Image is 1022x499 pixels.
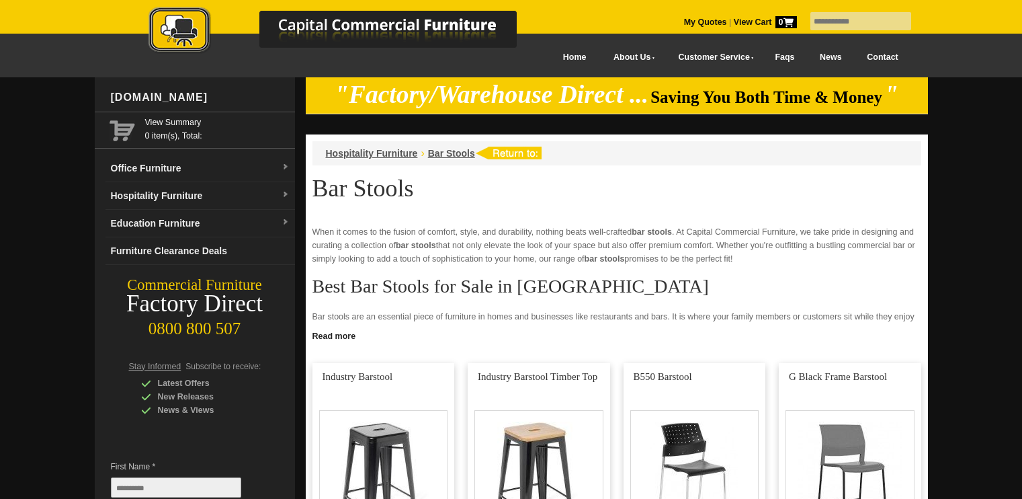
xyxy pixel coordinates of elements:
a: Hospitality Furnituredropdown [105,182,295,210]
strong: bar stools [396,241,436,250]
a: Bar Stools [428,148,475,159]
span: First Name * [111,460,261,473]
a: View Cart0 [731,17,796,27]
span: 0 item(s), Total: [145,116,290,141]
img: dropdown [282,219,290,227]
span: Subscribe to receive: [185,362,261,371]
a: Contact [854,42,910,73]
div: Factory Direct [95,295,295,313]
h2: Best Bar Stools for Sale in [GEOGRAPHIC_DATA] [312,276,921,297]
a: Customer Service [663,42,762,73]
img: dropdown [282,163,290,171]
a: Hospitality Furniture [326,148,418,159]
a: News [807,42,854,73]
div: Latest Offers [141,377,269,390]
h1: Bar Stools [312,176,921,201]
img: dropdown [282,191,290,199]
a: Capital Commercial Furniture Logo [112,7,582,60]
em: " [884,81,898,108]
em: "Factory/Warehouse Direct ... [335,81,648,108]
a: Faqs [763,42,808,73]
div: News & Views [141,404,269,417]
strong: View Cart [734,17,797,27]
p: When it comes to the fusion of comfort, style, and durability, nothing beats well-crafted . At Ca... [312,225,921,266]
a: Office Furnituredropdown [105,155,295,182]
a: Click to read more [306,326,928,343]
a: Furniture Clearance Deals [105,237,295,265]
div: Commercial Furniture [95,276,295,295]
a: Education Furnituredropdown [105,210,295,237]
img: Capital Commercial Furniture Logo [112,7,582,56]
span: 0 [775,16,797,28]
input: First Name * [111,477,241,498]
li: › [421,147,424,160]
p: Bar stools are an essential piece of furniture in homes and businesses like restaurants and bars.... [312,310,921,337]
strong: bar stools [632,227,672,237]
strong: bar stools [585,254,625,264]
img: return to [475,147,542,159]
span: Stay Informed [129,362,181,371]
a: About Us [599,42,663,73]
div: 0800 800 507 [95,313,295,338]
a: My Quotes [684,17,727,27]
a: View Summary [145,116,290,129]
div: New Releases [141,390,269,404]
div: [DOMAIN_NAME] [105,77,295,118]
span: Saving You Both Time & Money [650,88,882,106]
